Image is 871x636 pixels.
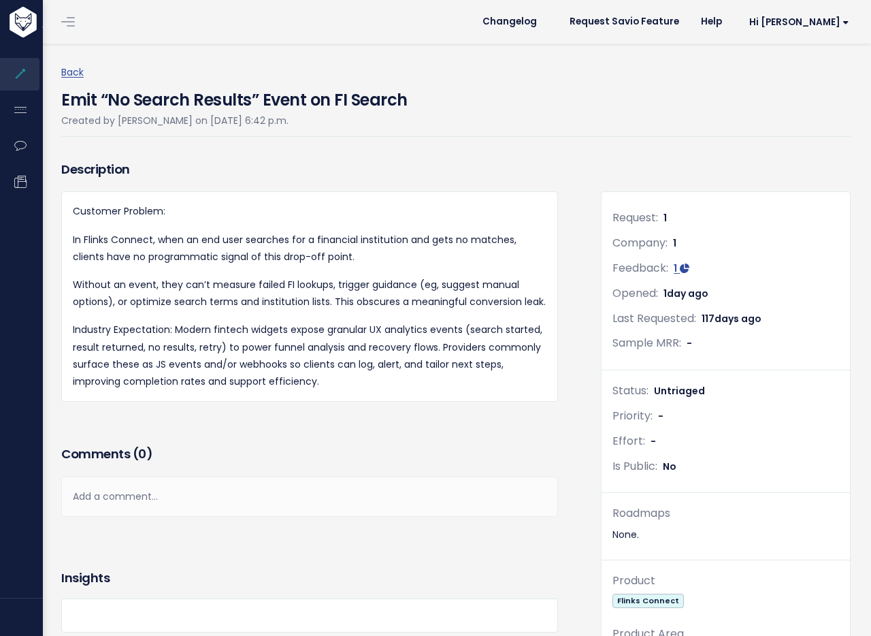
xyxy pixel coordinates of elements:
span: 1 [673,236,676,250]
span: days ago [714,312,761,325]
span: Sample MRR: [612,335,681,351]
img: logo-white.9d6f32f41409.svg [6,7,112,37]
p: Without an event, they can’t measure failed FI lookups, trigger guidance (eg, suggest manual opti... [73,276,546,311]
div: None. [612,526,839,543]
span: Effort: [612,433,645,449]
span: Changelog [482,17,537,27]
span: 1 [663,211,667,225]
p: In Flinks Connect, when an end user searches for a financial institution and gets no matches, cli... [73,232,546,266]
p: Industry Expectation: Modern fintech widgets expose granular UX analytics events (search started,... [73,321,546,390]
a: Hi [PERSON_NAME] [733,12,860,33]
span: Feedback: [612,260,668,276]
span: 1 [674,261,677,275]
a: Help [690,12,733,32]
span: Untriaged [654,384,705,398]
div: Roadmaps [612,504,839,524]
span: Request: [612,210,658,225]
a: 1 [674,261,689,275]
h3: Comments ( ) [61,445,558,464]
span: Created by [PERSON_NAME] on [DATE] 6:42 p.m. [61,114,289,127]
span: Opened: [612,285,658,301]
span: Hi [PERSON_NAME] [749,17,849,27]
span: Company: [612,235,668,251]
span: - [651,434,656,448]
span: 0 [138,445,146,462]
p: Customer Problem: [73,203,546,220]
a: Back [61,65,84,79]
span: 1 [663,287,708,300]
span: Is Public: [612,458,657,474]
h3: Description [61,160,558,179]
span: No [663,460,676,473]
span: - [687,336,692,350]
span: 117 [702,312,761,325]
div: Product [612,571,839,591]
span: Last Requested: [612,311,696,326]
div: Add a comment... [61,477,558,517]
span: Flinks Connect [612,594,683,608]
h4: Emit “No Search Results” Event on FI Search [61,81,408,112]
h3: Insights [61,569,110,588]
span: day ago [667,287,708,300]
span: Status: [612,383,648,398]
a: Request Savio Feature [559,12,690,32]
span: - [658,409,663,423]
span: Priority: [612,408,653,424]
